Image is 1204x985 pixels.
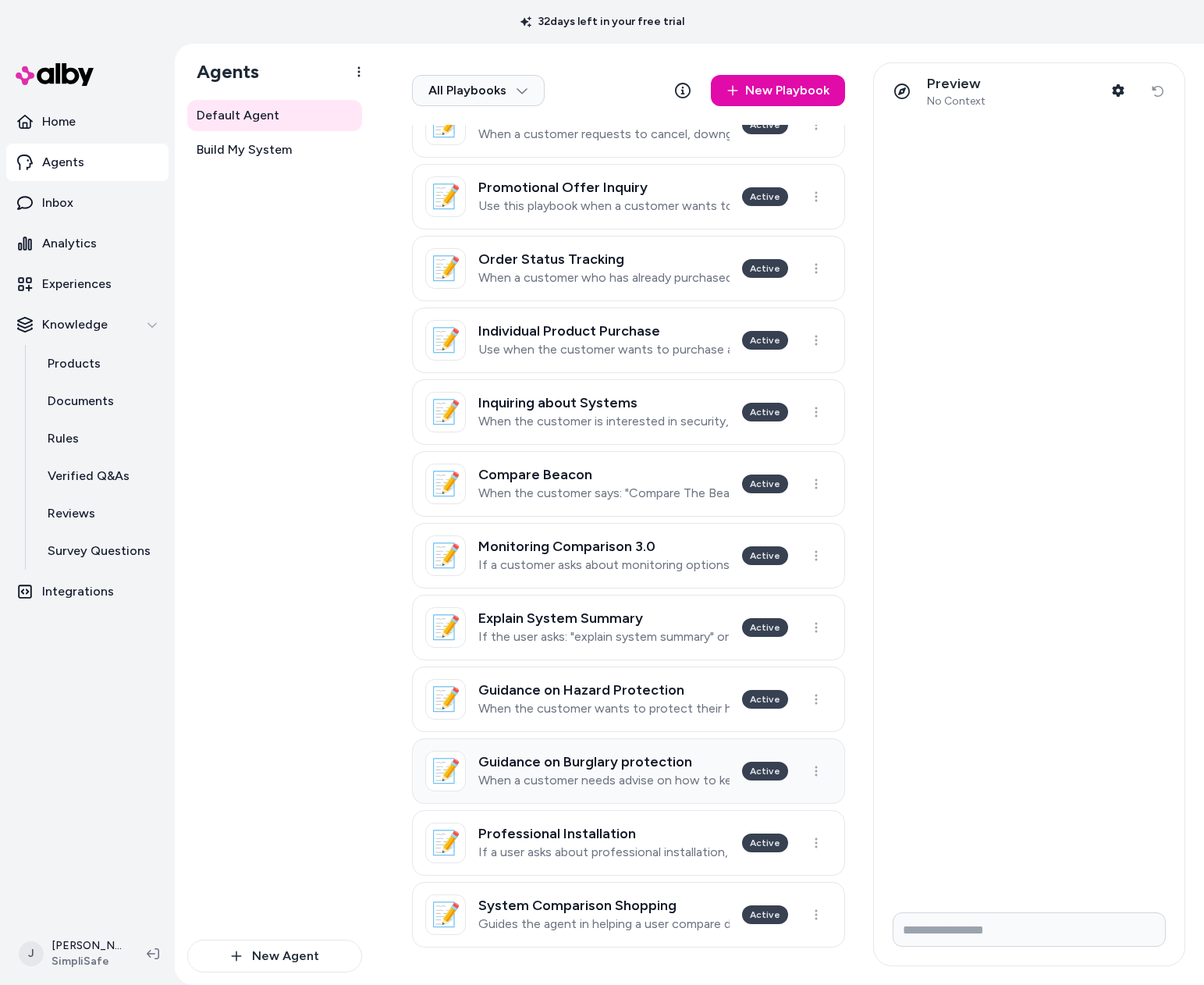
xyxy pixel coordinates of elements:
p: Use when the customer wants to purchase an individual product or sensor. [478,342,730,357]
h1: Agents [184,60,259,84]
a: Build My System [187,134,362,165]
a: Survey Questions [32,532,169,570]
p: Rules [48,429,79,448]
h3: System Comparison Shopping [478,898,730,913]
div: 📝 [425,607,466,648]
p: When a customer needs advise on how to keep their home safe from break-ins, intruders, trespasser... [478,773,730,788]
h3: Guidance on Burglary protection [478,754,730,770]
a: Default Agent [187,100,362,131]
p: Analytics [42,234,97,253]
p: Documents [48,392,114,411]
input: Write your prompt here [893,912,1166,947]
img: alby Logo [16,63,94,86]
p: If a user asks about professional installation, how to add it, or whether it's included or an add... [478,845,730,860]
div: 📝 [425,464,466,504]
p: If a customer asks about monitoring options, monitoring plans, or monitoring pricing. [478,557,730,573]
p: Use this playbook when a customer wants to know how to get the best deal or promo available. [478,198,730,214]
div: 📝 [425,320,466,361]
span: No Context [927,94,986,108]
p: When the customer wants to protect their home and family from fire, CO, flooding and extreme cold... [478,701,730,717]
span: Build My System [197,140,292,159]
div: Active [742,905,788,924]
a: Analytics [6,225,169,262]
p: When the customer says: "Compare The Beacon to another package" [478,485,730,501]
p: Inbox [42,194,73,212]
div: Active [742,618,788,637]
span: SimpliSafe [51,954,122,969]
a: Experiences [6,265,169,303]
p: Products [48,354,101,373]
p: 32 days left in your free trial [511,14,694,30]
div: Active [742,116,788,134]
p: [PERSON_NAME] [51,938,122,954]
a: Home [6,103,169,140]
p: Agents [42,153,84,172]
div: 📝 [425,894,466,935]
a: 📝Guidance on Burglary protectionWhen a customer needs advise on how to keep their home safe from ... [412,738,845,804]
h3: Compare Beacon [478,467,730,482]
p: Integrations [42,582,114,601]
a: Agents [6,144,169,181]
a: 📝Professional InstallationIf a user asks about professional installation, how to add it, or wheth... [412,810,845,876]
div: 📝 [425,751,466,791]
p: When the customer is interested in security, or inquiring about general security system topics. [478,414,730,429]
div: 📝 [425,679,466,720]
a: 📝Guidance on Hazard ProtectionWhen the customer wants to protect their home and family from fire,... [412,667,845,732]
a: Products [32,345,169,382]
div: Active [742,403,788,421]
div: 📝 [425,248,466,289]
p: Knowledge [42,315,108,334]
p: If the user asks: "explain system summary" or "explain the system summary" [478,629,730,645]
p: Preview [927,75,986,93]
h3: Inquiring about Systems [478,395,730,411]
a: 📝Explain System SummaryIf the user asks: "explain system summary" or "explain the system summary"... [412,595,845,660]
div: 📝 [425,105,466,145]
a: Documents [32,382,169,420]
a: New Playbook [711,75,845,106]
p: When a customer who has already purchased a system wants to track or change the status of their e... [478,270,730,286]
a: 📝System Comparison ShoppingGuides the agent in helping a user compare different packages (or syst... [412,882,845,948]
h3: Order Status Tracking [478,251,730,267]
button: J[PERSON_NAME]SimpliSafe [9,929,134,979]
span: Default Agent [197,106,279,125]
p: Reviews [48,504,95,523]
button: New Agent [187,940,362,973]
div: 📝 [425,823,466,863]
div: Active [742,762,788,781]
div: 📝 [425,535,466,576]
p: Home [42,112,76,131]
a: Rules [32,420,169,457]
div: 📝 [425,392,466,432]
div: Active [742,834,788,852]
a: 📝Monitoring Plan Subscription ChangeWhen a customer requests to cancel, downgrade, upgrade, suspe... [412,92,845,158]
a: 📝Compare BeaconWhen the customer says: "Compare The Beacon to another package"Active [412,451,845,517]
h3: Monitoring Comparison 3.0 [478,539,730,554]
div: Active [742,546,788,565]
a: Verified Q&As [32,457,169,495]
a: 📝Order Status TrackingWhen a customer who has already purchased a system wants to track or change... [412,236,845,301]
div: Active [742,331,788,350]
p: Survey Questions [48,542,151,560]
a: 📝Monitoring Comparison 3.0If a customer asks about monitoring options, monitoring plans, or monit... [412,523,845,589]
h3: Explain System Summary [478,610,730,626]
div: Active [742,187,788,206]
a: Integrations [6,573,169,610]
h3: Guidance on Hazard Protection [478,682,730,698]
div: Active [742,475,788,493]
p: Guides the agent in helping a user compare different packages (or systems) based on their specifi... [478,916,730,932]
a: 📝Promotional Offer InquiryUse this playbook when a customer wants to know how to get the best dea... [412,164,845,229]
a: Reviews [32,495,169,532]
a: 📝Individual Product PurchaseUse when the customer wants to purchase an individual product or sens... [412,308,845,373]
a: 📝Inquiring about SystemsWhen the customer is interested in security, or inquiring about general s... [412,379,845,445]
div: 📝 [425,176,466,217]
p: Verified Q&As [48,467,130,485]
p: Experiences [42,275,112,293]
span: J [19,941,44,966]
span: All Playbooks [428,83,528,98]
button: Knowledge [6,306,169,343]
h3: Individual Product Purchase [478,323,730,339]
a: Inbox [6,184,169,222]
div: Active [742,259,788,278]
p: When a customer requests to cancel, downgrade, upgrade, suspend or change their monitoring plan s... [478,126,730,142]
h3: Promotional Offer Inquiry [478,180,730,195]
